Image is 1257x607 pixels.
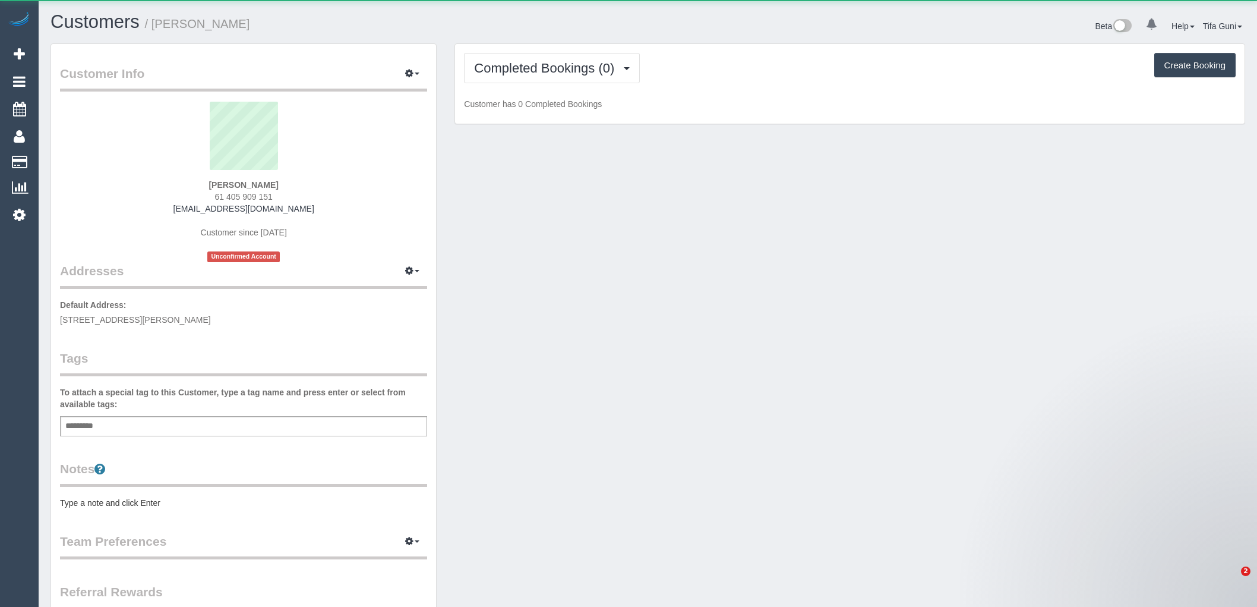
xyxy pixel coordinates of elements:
span: Completed Bookings (0) [474,61,620,76]
pre: Type a note and click Enter [60,497,427,509]
a: Tifa Guni [1203,21,1242,31]
img: Automaid Logo [7,12,31,29]
label: Default Address: [60,299,127,311]
button: Create Booking [1154,53,1236,78]
legend: Customer Info [60,65,427,92]
a: Customers [50,11,140,32]
p: Customer has 0 Completed Bookings [464,98,1236,110]
a: [EMAIL_ADDRESS][DOMAIN_NAME] [173,204,314,213]
label: To attach a special tag to this Customer, type a tag name and press enter or select from availabl... [60,386,427,410]
button: Completed Bookings (0) [464,53,640,83]
span: 2 [1241,567,1250,576]
span: Customer since [DATE] [201,228,287,237]
strong: [PERSON_NAME] [209,180,278,190]
span: Unconfirmed Account [207,251,280,262]
legend: Team Preferences [60,533,427,559]
small: / [PERSON_NAME] [145,17,250,30]
span: [STREET_ADDRESS][PERSON_NAME] [60,315,211,325]
span: 61 405 909 151 [215,192,273,202]
a: Help [1171,21,1195,31]
legend: Tags [60,350,427,376]
img: New interface [1112,19,1132,34]
iframe: Intercom live chat [1217,567,1245,595]
legend: Notes [60,460,427,487]
a: Beta [1095,21,1132,31]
